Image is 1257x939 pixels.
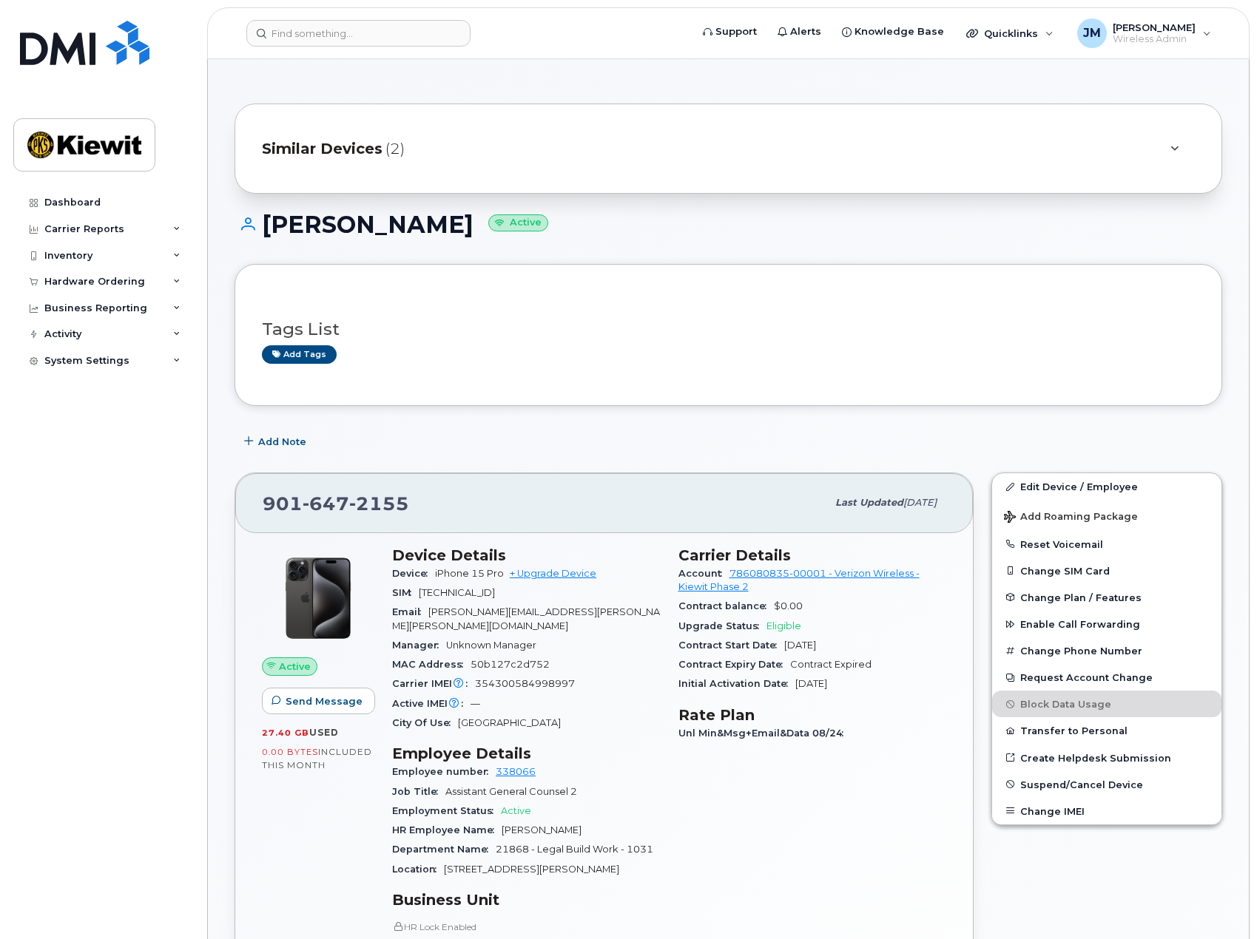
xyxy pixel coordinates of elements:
span: Contract balance [678,600,774,611]
span: used [309,727,339,738]
span: Enable Call Forwarding [1020,619,1140,630]
button: Change IMEI [992,798,1221,824]
h3: Tags List [262,320,1195,339]
span: Change Plan / Features [1020,591,1142,603]
span: Job Title [392,786,445,797]
button: Change Plan / Features [992,584,1221,611]
button: Add Roaming Package [992,501,1221,531]
p: HR Lock Enabled [392,921,661,933]
span: 21868 - Legal Build Work - 1031 [496,844,653,855]
span: iPhone 15 Pro [435,568,504,579]
button: Transfer to Personal [992,717,1221,744]
span: Send Message [286,694,363,708]
a: Create Helpdesk Submission [992,745,1221,771]
span: Department Name [392,844,496,855]
button: Suspend/Cancel Device [992,771,1221,798]
h3: Rate Plan [678,706,947,724]
span: [DATE] [795,678,827,689]
span: Last updated [835,497,903,508]
span: Contract Start Date [678,640,784,651]
small: Active [488,214,548,231]
h1: [PERSON_NAME] [235,211,1222,237]
span: Add Roaming Package [1004,511,1138,525]
h3: Carrier Details [678,546,947,564]
h3: Device Details [392,546,661,564]
span: Email [392,606,428,617]
span: Upgrade Status [678,620,766,631]
span: Account [678,568,729,579]
span: 647 [303,492,349,515]
span: Device [392,568,435,579]
span: SIM [392,587,419,598]
span: Carrier IMEI [392,678,475,689]
span: included this month [262,746,372,770]
button: Change Phone Number [992,637,1221,664]
span: Active IMEI [392,698,471,709]
span: Active [501,805,531,816]
a: 786080835-00001 - Verizon Wireless - Kiewit Phase 2 [678,568,920,592]
span: Add Note [258,435,306,449]
span: Employment Status [392,805,501,816]
span: [GEOGRAPHIC_DATA] [458,717,561,728]
span: $0.00 [774,600,803,611]
span: Contract Expired [790,659,872,670]
span: — [471,698,480,709]
a: Add tags [262,345,337,364]
button: Reset Voicemail [992,531,1221,557]
iframe: Messenger Launcher [1193,875,1246,928]
span: [STREET_ADDRESS][PERSON_NAME] [444,864,619,875]
span: 0.00 Bytes [262,747,318,757]
span: Suspend/Cancel Device [1020,779,1143,790]
button: Request Account Change [992,664,1221,691]
button: Send Message [262,688,375,714]
span: [TECHNICAL_ID] [419,587,495,598]
span: Similar Devices [262,138,383,160]
span: Contract Expiry Date [678,659,790,670]
span: Active [279,660,311,674]
span: 27.40 GB [262,728,309,738]
span: Eligible [766,620,801,631]
span: HR Employee Name [392,824,502,835]
span: Assistant General Counsel 2 [445,786,577,797]
span: 901 [263,492,409,515]
span: Unknown Manager [446,640,536,651]
a: + Upgrade Device [510,568,596,579]
span: Location [392,864,444,875]
span: 2155 [349,492,409,515]
a: Edit Device / Employee [992,473,1221,500]
button: Change SIM Card [992,557,1221,584]
span: (2) [385,138,405,160]
span: City Of Use [392,717,458,728]
span: Employee number [392,766,496,777]
span: [PERSON_NAME][EMAIL_ADDRESS][PERSON_NAME][PERSON_NAME][DOMAIN_NAME] [392,606,660,631]
img: iPhone_15_Pro_Black.png [274,554,363,643]
button: Enable Call Forwarding [992,611,1221,637]
span: [DATE] [903,497,937,508]
h3: Employee Details [392,745,661,762]
span: 354300584998997 [475,678,575,689]
span: Unl Min&Msg+Email&Data 08/24 [678,728,851,739]
span: Manager [392,640,446,651]
span: MAC Address [392,659,471,670]
button: Block Data Usage [992,691,1221,717]
a: 338066 [496,766,536,777]
span: Initial Activation Date [678,678,795,689]
button: Add Note [235,428,319,455]
span: [DATE] [784,640,816,651]
span: 50b127c2d752 [471,659,550,670]
span: [PERSON_NAME] [502,824,582,835]
h3: Business Unit [392,891,661,909]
